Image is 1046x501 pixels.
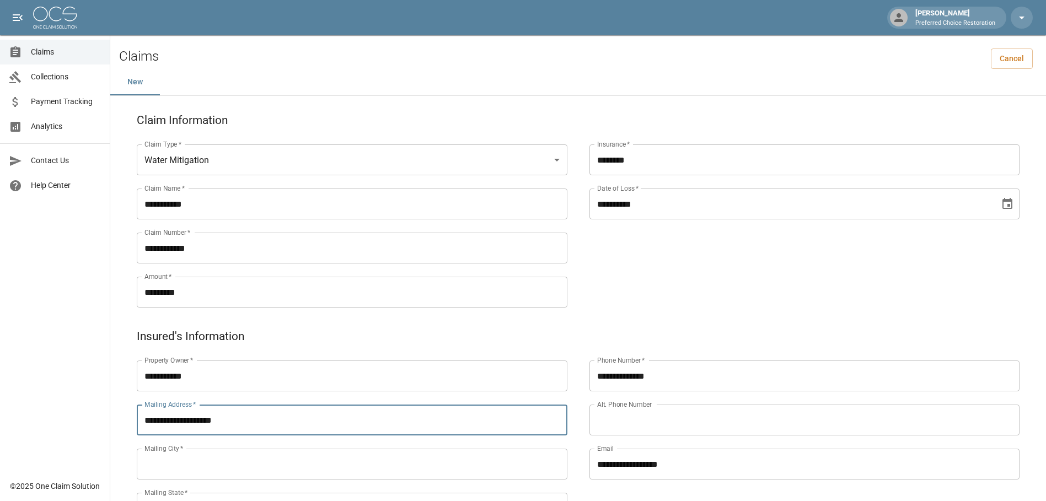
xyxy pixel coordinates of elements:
label: Property Owner [144,355,194,365]
label: Email [597,444,614,453]
span: Contact Us [31,155,101,166]
div: dynamic tabs [110,69,1046,95]
div: [PERSON_NAME] [911,8,1000,28]
label: Claim Number [144,228,190,237]
span: Collections [31,71,101,83]
label: Date of Loss [597,184,639,193]
label: Insurance [597,139,630,149]
p: Preferred Choice Restoration [915,19,995,28]
label: Mailing Address [144,400,196,409]
div: © 2025 One Claim Solution [10,481,100,492]
label: Claim Name [144,184,185,193]
button: open drawer [7,7,29,29]
span: Payment Tracking [31,96,101,107]
label: Amount [144,272,172,281]
button: New [110,69,160,95]
label: Claim Type [144,139,181,149]
h2: Claims [119,49,159,64]
label: Alt. Phone Number [597,400,652,409]
label: Phone Number [597,355,645,365]
label: Mailing State [144,488,187,497]
button: Choose date, selected date is Sep 26, 2025 [996,193,1018,215]
a: Cancel [991,49,1033,69]
span: Help Center [31,180,101,191]
div: Water Mitigation [137,144,567,175]
img: ocs-logo-white-transparent.png [33,7,77,29]
label: Mailing City [144,444,184,453]
span: Analytics [31,121,101,132]
span: Claims [31,46,101,58]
